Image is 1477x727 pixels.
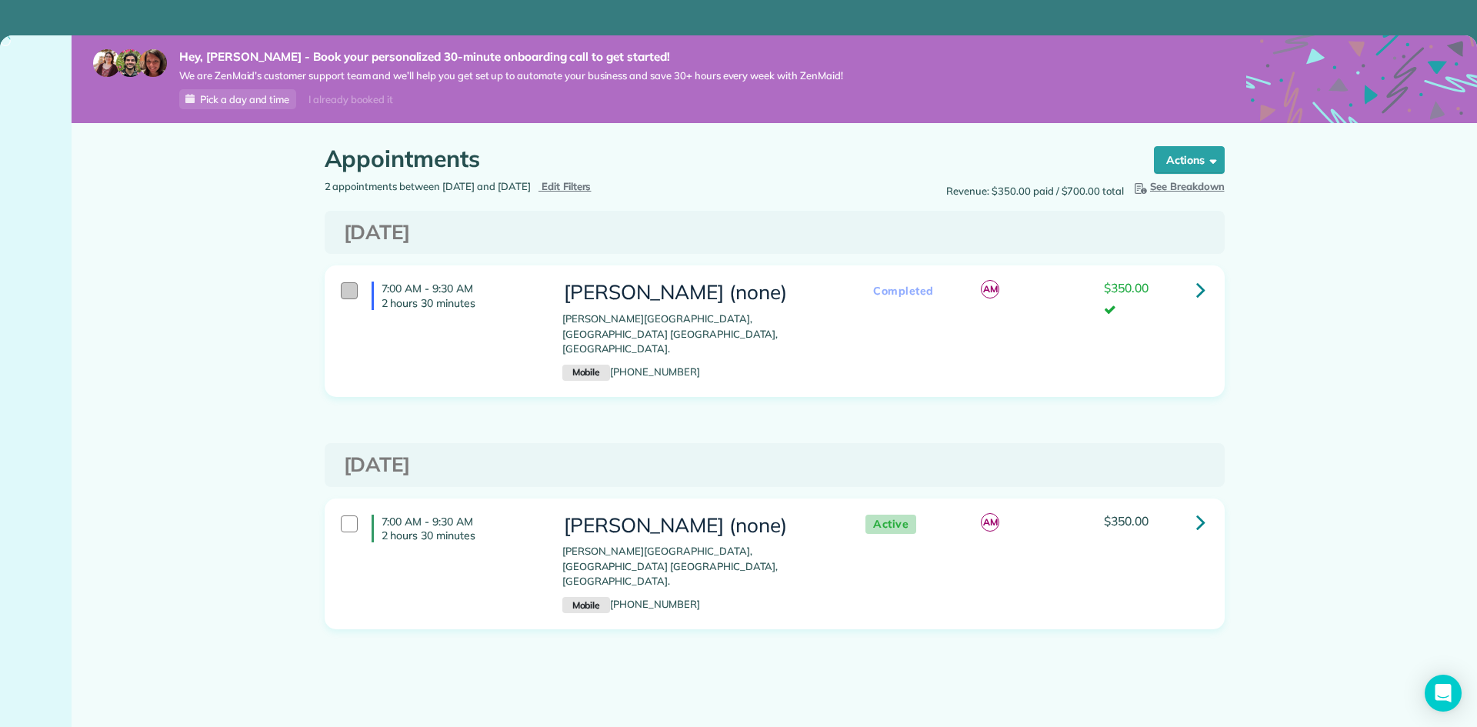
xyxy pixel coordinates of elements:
[865,282,942,301] span: Completed
[179,69,843,82] span: We are ZenMaid’s customer support team and we’ll help you get set up to automate your business an...
[562,544,835,589] p: [PERSON_NAME][GEOGRAPHIC_DATA], [GEOGRAPHIC_DATA] [GEOGRAPHIC_DATA], [GEOGRAPHIC_DATA].
[1425,675,1462,712] div: Open Intercom Messenger
[179,49,843,65] strong: Hey, [PERSON_NAME] - Book your personalized 30-minute onboarding call to get started!
[325,146,1125,172] h1: Appointments
[981,513,999,532] span: AM
[1104,280,1149,295] span: $350.00
[562,598,700,610] a: Mobile[PHONE_NUMBER]
[299,90,402,109] div: I already booked it
[139,49,167,77] img: michelle-19f622bdf1676172e81f8f8fba1fb50e276960ebfe0243fe18214015130c80e4.jpg
[372,515,539,542] h4: 7:00 AM - 9:30 AM
[865,515,916,534] span: Active
[562,515,835,537] h3: [PERSON_NAME] (none)
[562,312,835,357] p: [PERSON_NAME][GEOGRAPHIC_DATA], [GEOGRAPHIC_DATA] [GEOGRAPHIC_DATA], [GEOGRAPHIC_DATA].
[1132,179,1225,195] button: See Breakdown
[116,49,144,77] img: jorge-587dff0eeaa6aab1f244e6dc62b8924c3b6ad411094392a53c71c6c4a576187d.jpg
[1104,513,1149,529] span: $350.00
[1154,146,1225,174] button: Actions
[93,49,121,77] img: maria-72a9807cf96188c08ef61303f053569d2e2a8a1cde33d635c8a3ac13582a053d.jpg
[562,365,610,382] small: Mobile
[542,180,592,192] span: Edit Filters
[382,529,539,542] p: 2 hours 30 minutes
[946,184,1124,199] span: Revenue: $350.00 paid / $700.00 total
[344,222,1205,244] h3: [DATE]
[981,280,999,298] span: AM
[344,454,1205,476] h3: [DATE]
[313,179,775,195] div: 2 appointments between [DATE] and [DATE]
[179,89,296,109] a: Pick a day and time
[382,296,539,310] p: 2 hours 30 minutes
[562,282,835,304] h3: [PERSON_NAME] (none)
[372,282,539,309] h4: 7:00 AM - 9:30 AM
[562,365,700,378] a: Mobile[PHONE_NUMBER]
[200,93,289,105] span: Pick a day and time
[538,180,592,192] a: Edit Filters
[562,597,610,614] small: Mobile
